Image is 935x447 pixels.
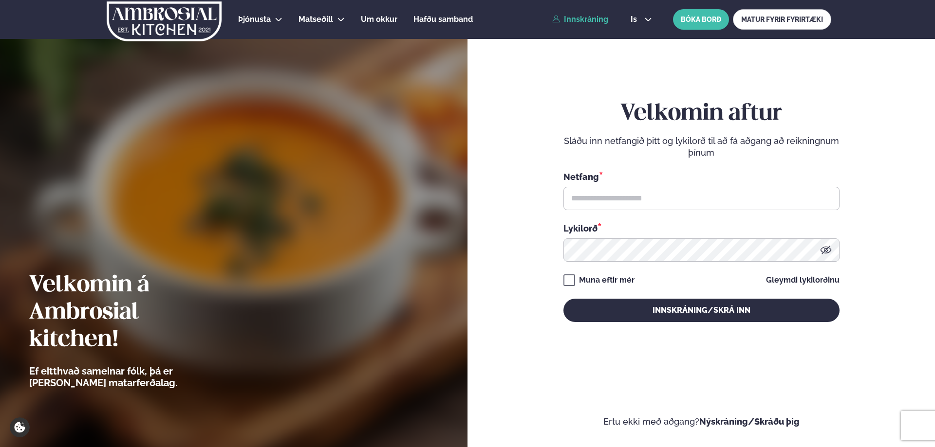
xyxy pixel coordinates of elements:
img: logo [106,1,223,41]
h2: Velkomin aftur [563,100,840,127]
p: Ertu ekki með aðgang? [497,416,906,428]
a: Gleymdi lykilorðinu [766,276,840,284]
a: Hafðu samband [413,14,473,25]
a: Um okkur [361,14,397,25]
span: is [631,16,640,23]
a: Innskráning [552,15,608,24]
h2: Velkomin á Ambrosial kitchen! [29,272,231,354]
button: Innskráning/Skrá inn [563,299,840,322]
button: BÓKA BORÐ [673,9,729,30]
span: Hafðu samband [413,15,473,24]
a: MATUR FYRIR FYRIRTÆKI [733,9,831,30]
span: Matseðill [299,15,333,24]
a: Nýskráning/Skráðu þig [699,416,800,427]
div: Netfang [563,170,840,183]
a: Matseðill [299,14,333,25]
button: is [623,16,659,23]
a: Þjónusta [238,14,271,25]
p: Sláðu inn netfangið þitt og lykilorð til að fá aðgang að reikningnum þínum [563,135,840,159]
p: Ef eitthvað sameinar fólk, þá er [PERSON_NAME] matarferðalag. [29,365,231,389]
span: Um okkur [361,15,397,24]
span: Þjónusta [238,15,271,24]
a: Cookie settings [10,417,30,437]
div: Lykilorð [563,222,840,234]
